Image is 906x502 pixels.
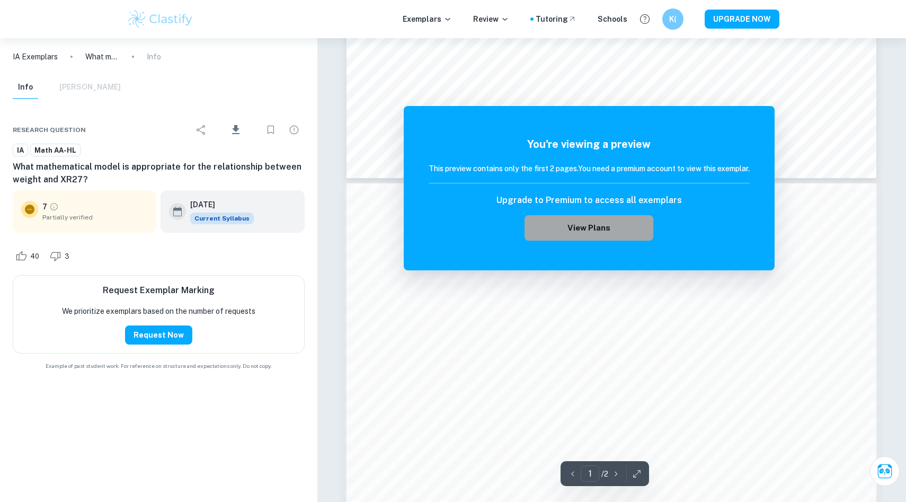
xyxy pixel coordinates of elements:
p: Info [147,51,161,63]
div: Report issue [283,119,305,140]
button: Info [13,76,38,99]
h6: K( [667,13,679,25]
div: Download [214,116,258,144]
h6: [DATE] [190,199,245,210]
button: Help and Feedback [636,10,654,28]
p: 7 [42,201,47,213]
h6: This preview contains only the first 2 pages. You need a premium account to view this exemplar. [429,163,750,174]
a: Grade partially verified [49,202,59,212]
div: This exemplar is based on the current syllabus. Feel free to refer to it for inspiration/ideas wh... [190,213,254,224]
div: Bookmark [260,119,281,140]
div: Dislike [47,248,75,265]
h6: Request Exemplar Marking [103,284,215,297]
span: Example of past student work. For reference on structure and expectations only. Do not copy. [13,362,305,370]
div: Like [13,248,45,265]
div: Share [191,119,212,140]
p: Review [473,13,509,25]
h5: You're viewing a preview [429,136,750,152]
span: Current Syllabus [190,213,254,224]
a: Tutoring [536,13,576,25]
button: K( [662,8,683,30]
h6: What mathematical model is appropriate for the relationship between weight and XR27? [13,161,305,186]
span: 3 [59,251,75,262]
button: Ask Clai [870,456,900,486]
a: IA Exemplars [13,51,58,63]
p: What mathematical model is appropriate for the relationship between weight and XR27? [85,51,119,63]
span: 40 [24,251,45,262]
button: View Plans [525,215,653,241]
button: Request Now [125,325,192,345]
p: We prioritize exemplars based on the number of requests [62,305,255,317]
span: Research question [13,125,86,135]
span: IA [13,145,28,156]
p: / 2 [601,468,608,480]
span: Partially verified [42,213,148,222]
span: Math AA-HL [31,145,80,156]
a: IA [13,144,28,157]
img: Clastify logo [127,8,194,30]
p: Exemplars [403,13,452,25]
h6: Upgrade to Premium to access all exemplars [496,194,682,207]
a: Schools [598,13,627,25]
a: Math AA-HL [30,144,81,157]
button: UPGRADE NOW [705,10,779,29]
